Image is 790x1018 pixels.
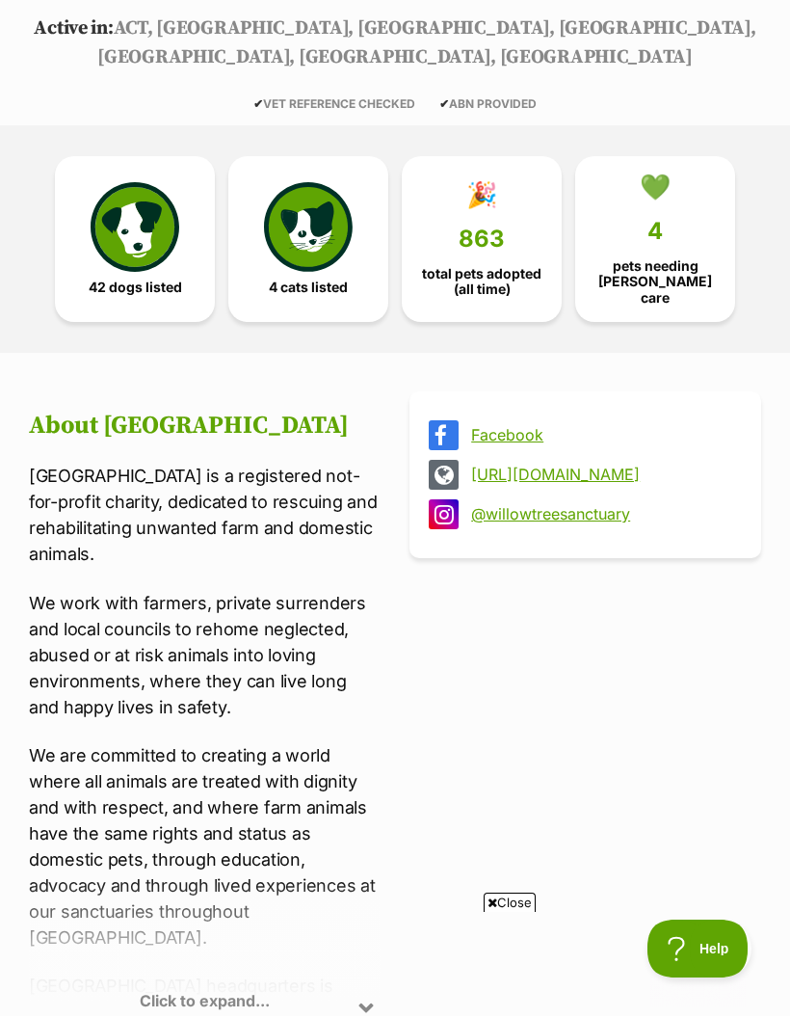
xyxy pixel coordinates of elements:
img: petrescue-icon-eee76f85a60ef55c4a1927667547b313a7c0e82042636edf73dce9c88f694885.svg [91,184,179,273]
a: 42 dogs listed [55,158,215,324]
span: ABN PROVIDED [439,98,537,113]
span: VET REFERENCE CHECKED [253,98,415,113]
img: cat-icon-068c71abf8fe30c970a85cd354bc8e23425d12f6e8612795f06af48be43a487a.svg [264,184,353,273]
span: Active in: [34,18,113,42]
p: [GEOGRAPHIC_DATA] is a registered not-for-profit charity, dedicated to rescuing and rehabilitatin... [29,465,381,569]
span: Close [484,895,536,914]
a: [URL][DOMAIN_NAME] [471,468,734,485]
iframe: Advertisement [44,922,746,1008]
span: 863 [459,228,505,254]
span: 4 [647,220,663,247]
a: Facebook [471,428,734,445]
p: We work with farmers, private surrenders and local councils to rehome neglected, abused or at ris... [29,592,381,722]
span: total pets adopted (all time) [418,268,545,299]
p: We are committed to creating a world where all animals are treated with dignity and with respect,... [29,744,381,952]
span: pets needing [PERSON_NAME] care [592,260,719,307]
h2: About [GEOGRAPHIC_DATA] [29,414,381,442]
icon: ✔ [253,98,263,113]
icon: ✔ [439,98,449,113]
iframe: Help Scout Beacon - Open [647,922,751,979]
div: 💚 [640,174,671,203]
a: @willowtreesanctuary [471,507,734,524]
span: 4 cats listed [269,281,348,297]
a: 4 cats listed [228,158,388,324]
div: 🎉 [466,182,497,211]
a: 💚 4 pets needing [PERSON_NAME] care [575,158,735,324]
span: 42 dogs listed [89,281,182,297]
a: 🎉 863 total pets adopted (all time) [402,158,562,324]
